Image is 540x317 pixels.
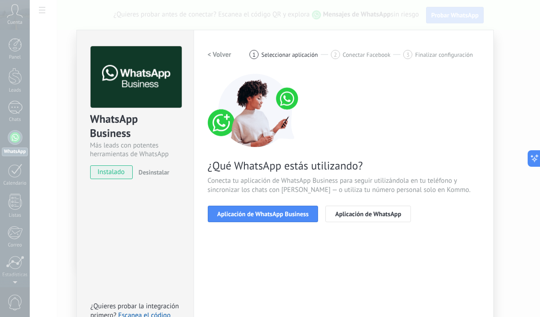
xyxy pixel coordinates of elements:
span: ¿Qué WhatsApp estás utilizando? [208,158,480,173]
img: logo_main.png [91,46,182,108]
span: 1 [253,51,256,59]
span: Aplicación de WhatsApp [335,211,401,217]
img: connect number [208,74,304,147]
span: 3 [406,51,410,59]
span: Finalizar configuración [415,51,473,58]
span: instalado [91,165,132,179]
button: Aplicación de WhatsApp Business [208,206,319,222]
div: Más leads con potentes herramientas de WhatsApp [90,141,180,158]
span: Conectar Facebook [343,51,391,58]
span: Aplicación de WhatsApp Business [217,211,309,217]
h2: < Volver [208,50,232,59]
span: Conecta tu aplicación de WhatsApp Business para seguir utilizándola en tu teléfono y sincronizar ... [208,176,480,195]
span: Seleccionar aplicación [261,51,318,58]
button: Desinstalar [135,165,169,179]
span: Desinstalar [139,168,169,176]
button: < Volver [208,46,232,63]
div: WhatsApp Business [90,112,180,141]
span: 2 [334,51,337,59]
button: Aplicación de WhatsApp [325,206,410,222]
